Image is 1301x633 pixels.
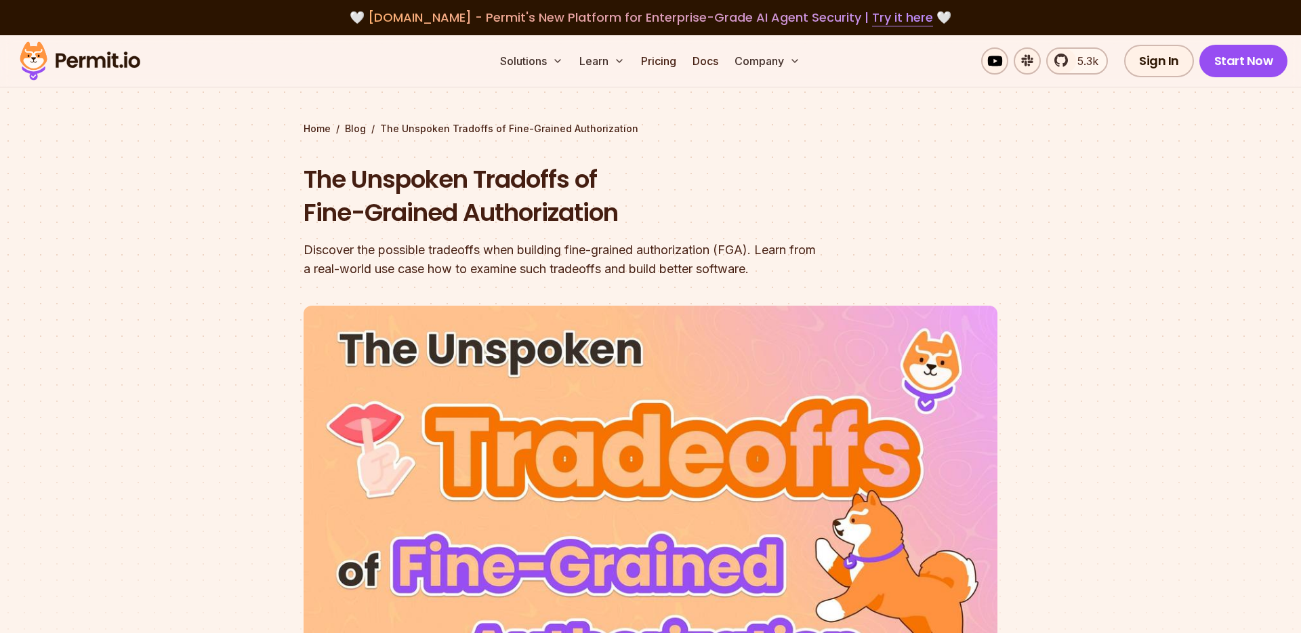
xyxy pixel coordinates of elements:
[304,241,824,279] div: Discover the possible tradeoffs when building fine-grained authorization (FGA). Learn from a real...
[14,38,146,84] img: Permit logo
[729,47,806,75] button: Company
[495,47,569,75] button: Solutions
[1046,47,1108,75] a: 5.3k
[1069,53,1098,69] span: 5.3k
[368,9,933,26] span: [DOMAIN_NAME] - Permit's New Platform for Enterprise-Grade AI Agent Security |
[872,9,933,26] a: Try it here
[636,47,682,75] a: Pricing
[304,122,997,136] div: / /
[1124,45,1194,77] a: Sign In
[33,8,1268,27] div: 🤍 🤍
[345,122,366,136] a: Blog
[574,47,630,75] button: Learn
[687,47,724,75] a: Docs
[1199,45,1288,77] a: Start Now
[304,163,824,230] h1: The Unspoken Tradoffs of Fine-Grained Authorization
[304,122,331,136] a: Home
